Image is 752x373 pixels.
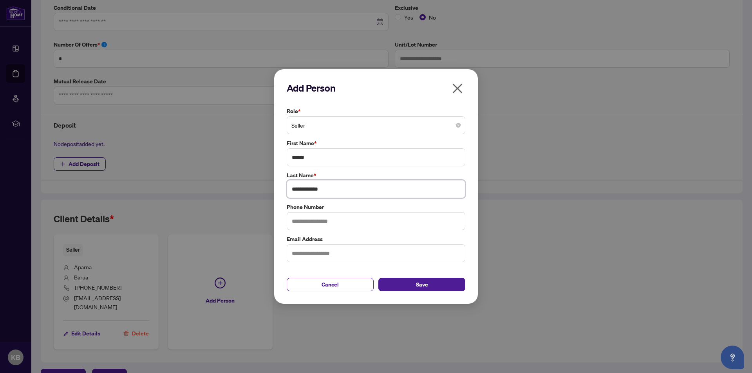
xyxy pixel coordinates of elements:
[721,346,744,369] button: Open asap
[322,278,339,291] span: Cancel
[451,82,464,95] span: close
[456,123,461,128] span: close-circle
[287,82,465,94] h2: Add Person
[291,118,461,133] span: Seller
[287,171,465,180] label: Last Name
[287,203,465,211] label: Phone Number
[287,278,374,291] button: Cancel
[287,139,465,148] label: First Name
[287,235,465,243] label: Email Address
[378,278,465,291] button: Save
[416,278,428,291] span: Save
[287,107,465,115] label: Role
